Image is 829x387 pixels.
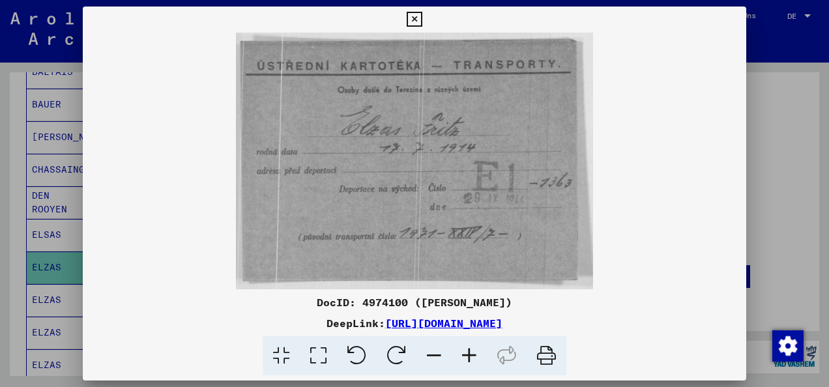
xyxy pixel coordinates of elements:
div: Zustimmung ändern [772,330,803,361]
a: [URL][DOMAIN_NAME] [385,317,502,330]
div: DeepLink: [83,315,746,331]
img: 001.jpg [83,33,746,289]
img: Zustimmung ändern [772,330,804,362]
div: DocID: 4974100 ([PERSON_NAME]) [83,294,746,310]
